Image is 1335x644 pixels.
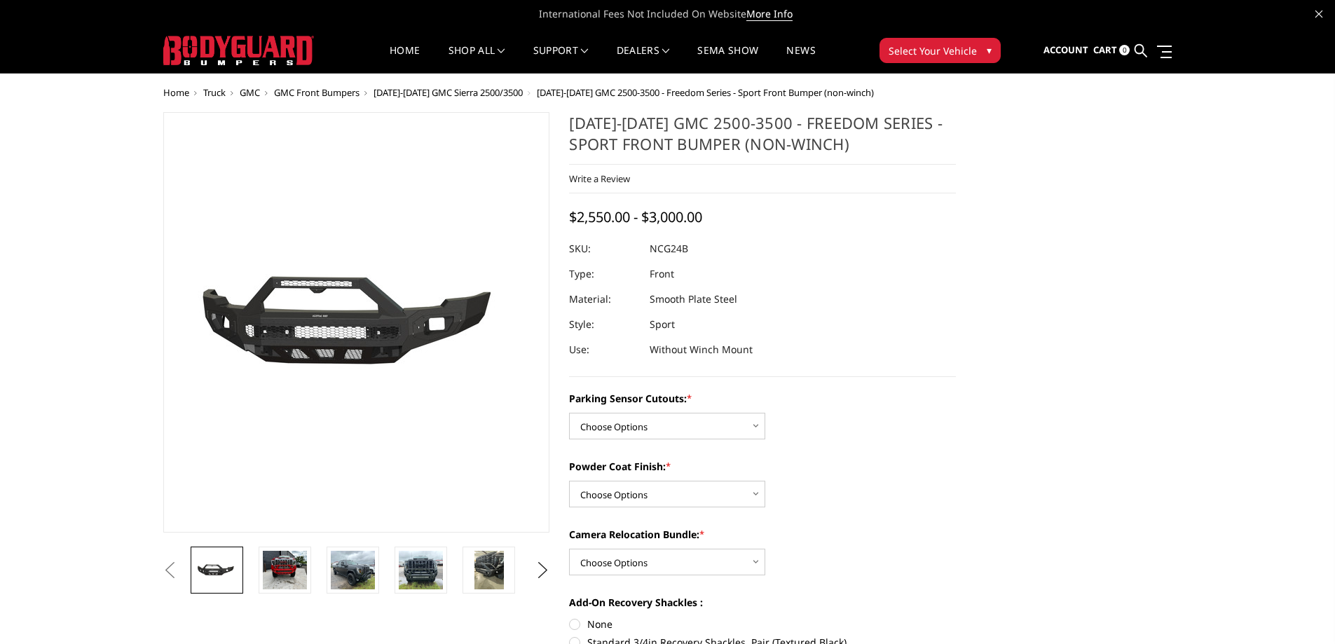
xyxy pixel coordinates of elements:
[569,112,956,165] h1: [DATE]-[DATE] GMC 2500-3500 - Freedom Series - Sport Front Bumper (non-winch)
[331,551,375,589] img: 2024-2025 GMC 2500-3500 - Freedom Series - Sport Front Bumper (non-winch)
[569,312,639,337] dt: Style:
[474,551,503,589] img: 2024-2025 GMC 2500-3500 - Freedom Series - Sport Front Bumper (non-winch)
[569,595,956,610] label: Add-On Recovery Shackles :
[263,551,307,589] img: 2024-2025 GMC 2500-3500 - Freedom Series - Sport Front Bumper (non-winch)
[1043,43,1088,56] span: Account
[746,7,793,21] a: More Info
[449,46,505,73] a: shop all
[569,337,639,362] dt: Use:
[569,207,702,226] span: $2,550.00 - $3,000.00
[537,86,874,99] span: [DATE]-[DATE] GMC 2500-3500 - Freedom Series - Sport Front Bumper (non-winch)
[569,617,956,631] label: None
[650,261,674,287] dd: Front
[1043,32,1088,69] a: Account
[240,86,260,99] a: GMC
[163,36,314,65] img: BODYGUARD BUMPERS
[160,560,181,581] button: Previous
[533,46,589,73] a: Support
[650,312,675,337] dd: Sport
[569,261,639,287] dt: Type:
[987,43,992,57] span: ▾
[1093,43,1117,56] span: Cart
[879,38,1001,63] button: Select Your Vehicle
[163,86,189,99] a: Home
[163,112,550,533] a: 2024-2025 GMC 2500-3500 - Freedom Series - Sport Front Bumper (non-winch)
[399,551,443,589] img: 2024-2025 GMC 2500-3500 - Freedom Series - Sport Front Bumper (non-winch)
[786,46,815,73] a: News
[1119,45,1130,55] span: 0
[569,391,956,406] label: Parking Sensor Cutouts:
[374,86,523,99] a: [DATE]-[DATE] GMC Sierra 2500/3500
[889,43,977,58] span: Select Your Vehicle
[569,287,639,312] dt: Material:
[569,236,639,261] dt: SKU:
[390,46,420,73] a: Home
[650,337,753,362] dd: Without Winch Mount
[1093,32,1130,69] a: Cart 0
[203,86,226,99] a: Truck
[569,172,630,185] a: Write a Review
[650,287,737,312] dd: Smooth Plate Steel
[569,459,956,474] label: Powder Coat Finish:
[532,560,553,581] button: Next
[569,527,956,542] label: Camera Relocation Bundle:
[650,236,688,261] dd: NCG24B
[617,46,670,73] a: Dealers
[274,86,360,99] a: GMC Front Bumpers
[181,240,531,404] img: 2024-2025 GMC 2500-3500 - Freedom Series - Sport Front Bumper (non-winch)
[697,46,758,73] a: SEMA Show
